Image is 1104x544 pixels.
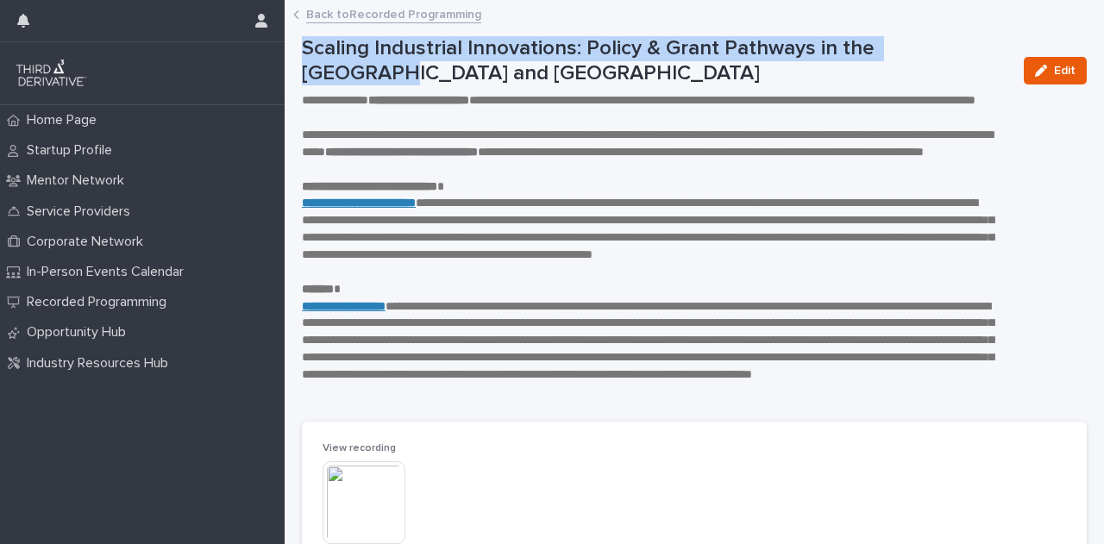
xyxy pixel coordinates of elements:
img: q0dI35fxT46jIlCv2fcp [14,56,89,91]
p: Startup Profile [20,142,126,159]
p: Industry Resources Hub [20,355,182,372]
p: Home Page [20,112,110,128]
button: Edit [1024,57,1087,84]
span: View recording [323,443,396,453]
span: Edit [1054,65,1076,77]
p: Recorded Programming [20,294,180,310]
a: Back toRecorded Programming [306,3,481,23]
p: Scaling Industrial Innovations: Policy & Grant Pathways in the [GEOGRAPHIC_DATA] and [GEOGRAPHIC_... [302,36,1010,86]
p: Opportunity Hub [20,324,140,341]
p: In-Person Events Calendar [20,264,198,280]
p: Service Providers [20,203,144,220]
p: Corporate Network [20,234,157,250]
p: Mentor Network [20,172,138,189]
